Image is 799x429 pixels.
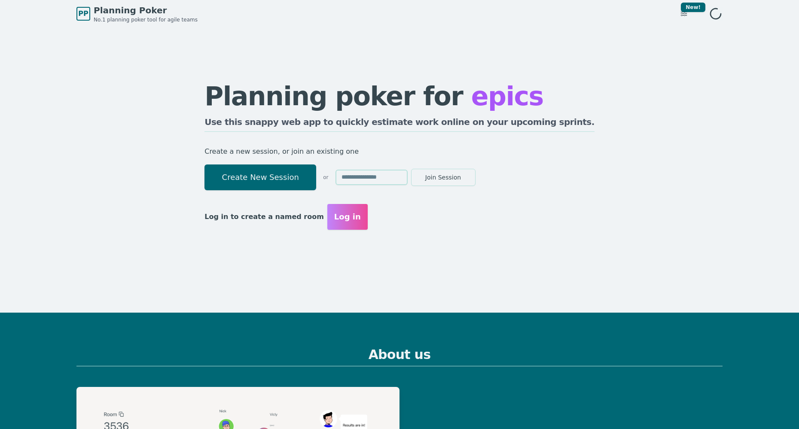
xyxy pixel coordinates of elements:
[94,16,198,23] span: No.1 planning poker tool for agile teams
[334,211,361,223] span: Log in
[204,211,324,223] p: Log in to create a named room
[204,83,595,109] h1: Planning poker for
[78,9,88,19] span: PP
[76,4,198,23] a: PPPlanning PokerNo.1 planning poker tool for agile teams
[204,164,316,190] button: Create New Session
[676,6,692,21] button: New!
[76,347,723,366] h2: About us
[94,4,198,16] span: Planning Poker
[323,174,328,181] span: or
[327,204,368,230] button: Log in
[204,146,595,158] p: Create a new session, or join an existing one
[204,116,595,132] h2: Use this snappy web app to quickly estimate work online on your upcoming sprints.
[471,81,543,111] span: epics
[681,3,705,12] div: New!
[411,169,476,186] button: Join Session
